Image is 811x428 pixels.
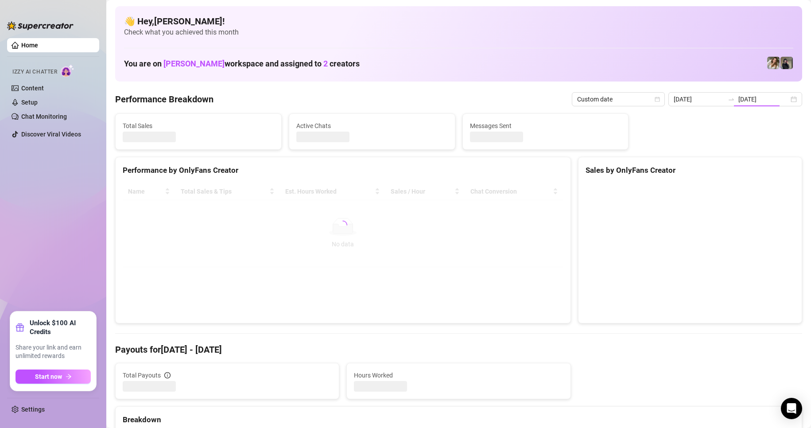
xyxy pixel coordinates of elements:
span: Total Sales [123,121,274,131]
div: Open Intercom Messenger [781,398,802,419]
h1: You are on workspace and assigned to creators [124,59,360,69]
span: Messages Sent [470,121,621,131]
span: calendar [655,97,660,102]
div: Breakdown [123,414,795,426]
span: [PERSON_NAME] [163,59,225,68]
h4: Payouts for [DATE] - [DATE] [115,343,802,356]
a: Content [21,85,44,92]
button: Start nowarrow-right [16,370,91,384]
h4: 👋 Hey, [PERSON_NAME] ! [124,15,793,27]
span: Active Chats [296,121,448,131]
a: Settings [21,406,45,413]
span: arrow-right [66,374,72,380]
strong: Unlock $100 AI Credits [30,319,91,336]
h4: Performance Breakdown [115,93,213,105]
a: Chat Monitoring [21,113,67,120]
div: Sales by OnlyFans Creator [586,164,795,176]
span: Izzy AI Chatter [12,68,57,76]
a: Setup [21,99,38,106]
img: Paige [767,57,780,69]
span: Custom date [577,93,660,106]
span: info-circle [164,372,171,378]
span: gift [16,323,24,332]
span: Check what you achieved this month [124,27,793,37]
img: AI Chatter [61,64,74,77]
input: Start date [674,94,724,104]
img: logo-BBDzfeDw.svg [7,21,74,30]
img: Anna [780,57,793,69]
span: to [728,96,735,103]
div: Performance by OnlyFans Creator [123,164,563,176]
a: Home [21,42,38,49]
span: Share your link and earn unlimited rewards [16,343,91,361]
input: End date [738,94,789,104]
span: Start now [35,373,62,380]
span: 2 [323,59,328,68]
span: swap-right [728,96,735,103]
span: loading [337,219,349,231]
span: Total Payouts [123,370,161,380]
span: Hours Worked [354,370,563,380]
a: Discover Viral Videos [21,131,81,138]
